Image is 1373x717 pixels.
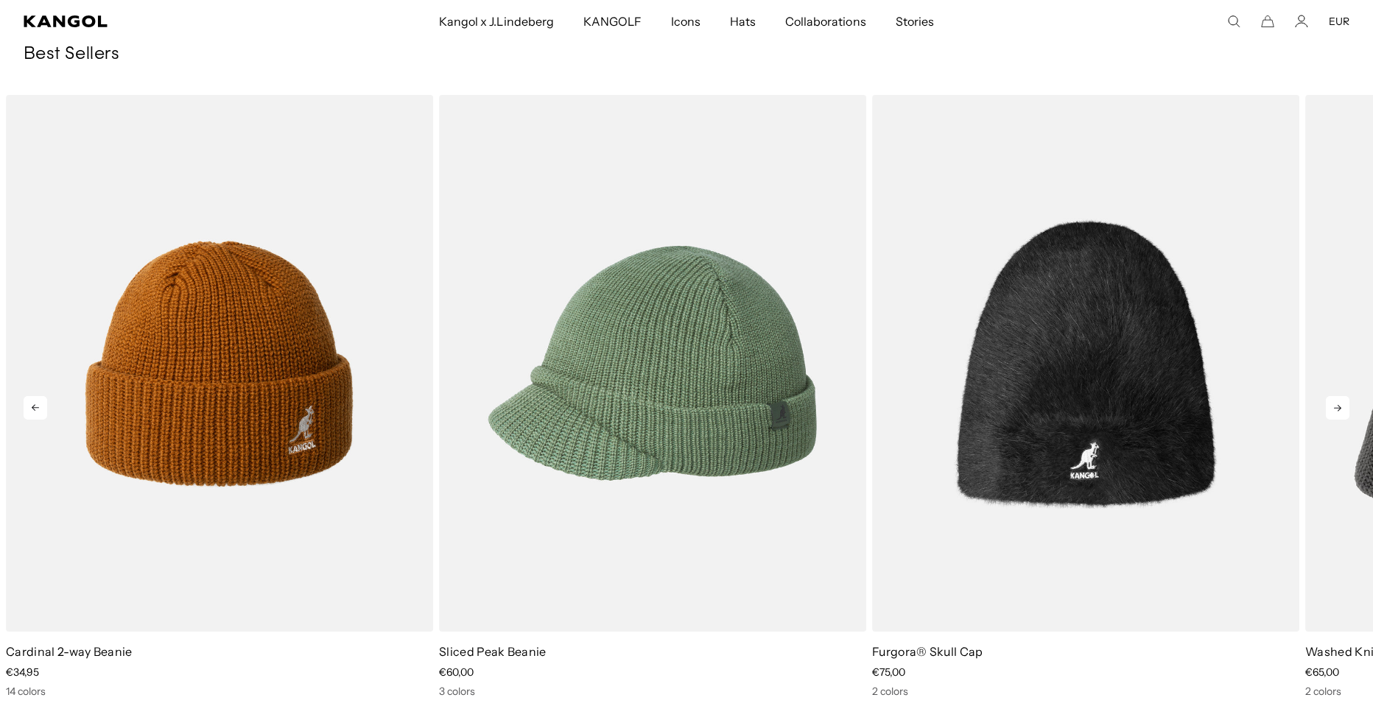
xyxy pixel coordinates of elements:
div: 14 colors [6,685,433,698]
a: Cardinal 2-way Beanie [6,644,133,659]
div: 2 of 10 [433,95,866,697]
span: €75,00 [872,665,905,679]
span: €60,00 [439,665,474,679]
a: Account [1295,15,1308,28]
img: Cardinal 2-way Beanie [6,95,433,631]
div: 3 colors [439,685,866,698]
span: €65,00 [1305,665,1339,679]
button: EUR [1329,15,1349,28]
a: Kangol [24,15,291,27]
span: €34,95 [6,665,39,679]
div: 2 colors [872,685,1299,698]
h3: Best Sellers [24,43,1349,66]
summary: Search here [1227,15,1240,28]
button: Cart [1261,15,1274,28]
img: Sliced Peak Beanie [439,95,866,631]
img: Furgora® Skull Cap [872,95,1299,631]
a: Furgora® Skull Cap [872,644,983,659]
div: 3 of 10 [866,95,1299,697]
a: Sliced Peak Beanie [439,644,547,659]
